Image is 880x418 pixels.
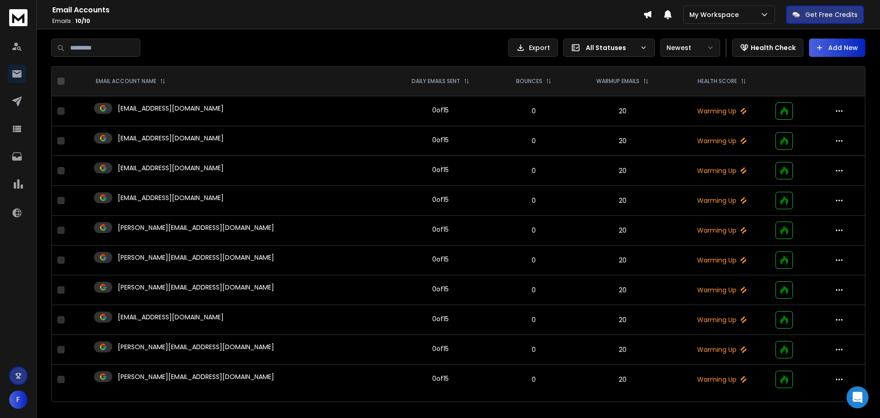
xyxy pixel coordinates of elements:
[52,5,643,16] h1: Email Accounts
[516,78,542,85] p: BOUNCES
[432,255,449,264] div: 0 of 15
[501,375,566,384] p: 0
[118,342,274,351] p: [PERSON_NAME][EMAIL_ADDRESS][DOMAIN_NAME]
[679,226,764,235] p: Warming Up
[432,374,449,383] div: 0 of 15
[118,283,274,292] p: [PERSON_NAME][EMAIL_ADDRESS][DOMAIN_NAME]
[432,195,449,204] div: 0 of 15
[52,17,643,25] p: Emails :
[679,256,764,265] p: Warming Up
[572,156,673,186] td: 20
[9,390,27,409] button: F
[805,10,858,19] p: Get Free Credits
[660,39,720,57] button: Newest
[118,193,224,202] p: [EMAIL_ADDRESS][DOMAIN_NAME]
[118,253,274,262] p: [PERSON_NAME][EMAIL_ADDRESS][DOMAIN_NAME]
[9,9,27,26] img: logo
[501,285,566,295] p: 0
[508,39,558,57] button: Export
[698,78,737,85] p: HEALTH SCORE
[689,10,742,19] p: My Workspace
[572,96,673,126] td: 20
[501,106,566,116] p: 0
[118,104,224,113] p: [EMAIL_ADDRESS][DOMAIN_NAME]
[118,134,224,143] p: [EMAIL_ADDRESS][DOMAIN_NAME]
[679,136,764,145] p: Warming Up
[572,186,673,216] td: 20
[586,43,636,52] p: All Statuses
[679,196,764,205] p: Warming Up
[679,375,764,384] p: Warming Up
[501,166,566,175] p: 0
[732,39,803,57] button: Health Check
[432,344,449,353] div: 0 of 15
[679,345,764,354] p: Warming Up
[751,43,796,52] p: Health Check
[432,106,449,115] div: 0 of 15
[501,196,566,205] p: 0
[572,126,673,156] td: 20
[572,365,673,395] td: 20
[572,305,673,335] td: 20
[118,163,224,173] p: [EMAIL_ADDRESS][DOMAIN_NAME]
[501,345,566,354] p: 0
[572,216,673,245] td: 20
[432,225,449,234] div: 0 of 15
[679,166,764,175] p: Warming Up
[501,315,566,324] p: 0
[596,78,639,85] p: WARMUP EMAILS
[432,314,449,323] div: 0 of 15
[501,226,566,235] p: 0
[679,315,764,324] p: Warming Up
[412,78,460,85] p: DAILY EMAILS SENT
[847,386,869,408] div: Open Intercom Messenger
[501,136,566,145] p: 0
[679,285,764,295] p: Warming Up
[432,135,449,145] div: 0 of 15
[75,17,90,25] span: 10 / 10
[118,223,274,232] p: [PERSON_NAME][EMAIL_ADDRESS][DOMAIN_NAME]
[96,78,165,85] div: EMAIL ACCOUNT NAME
[572,245,673,275] td: 20
[786,6,864,24] button: Get Free Credits
[809,39,865,57] button: Add New
[501,256,566,265] p: 0
[432,165,449,174] div: 0 of 15
[432,284,449,294] div: 0 of 15
[572,335,673,365] td: 20
[679,106,764,116] p: Warming Up
[118,312,224,322] p: [EMAIL_ADDRESS][DOMAIN_NAME]
[572,275,673,305] td: 20
[118,372,274,381] p: [PERSON_NAME][EMAIL_ADDRESS][DOMAIN_NAME]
